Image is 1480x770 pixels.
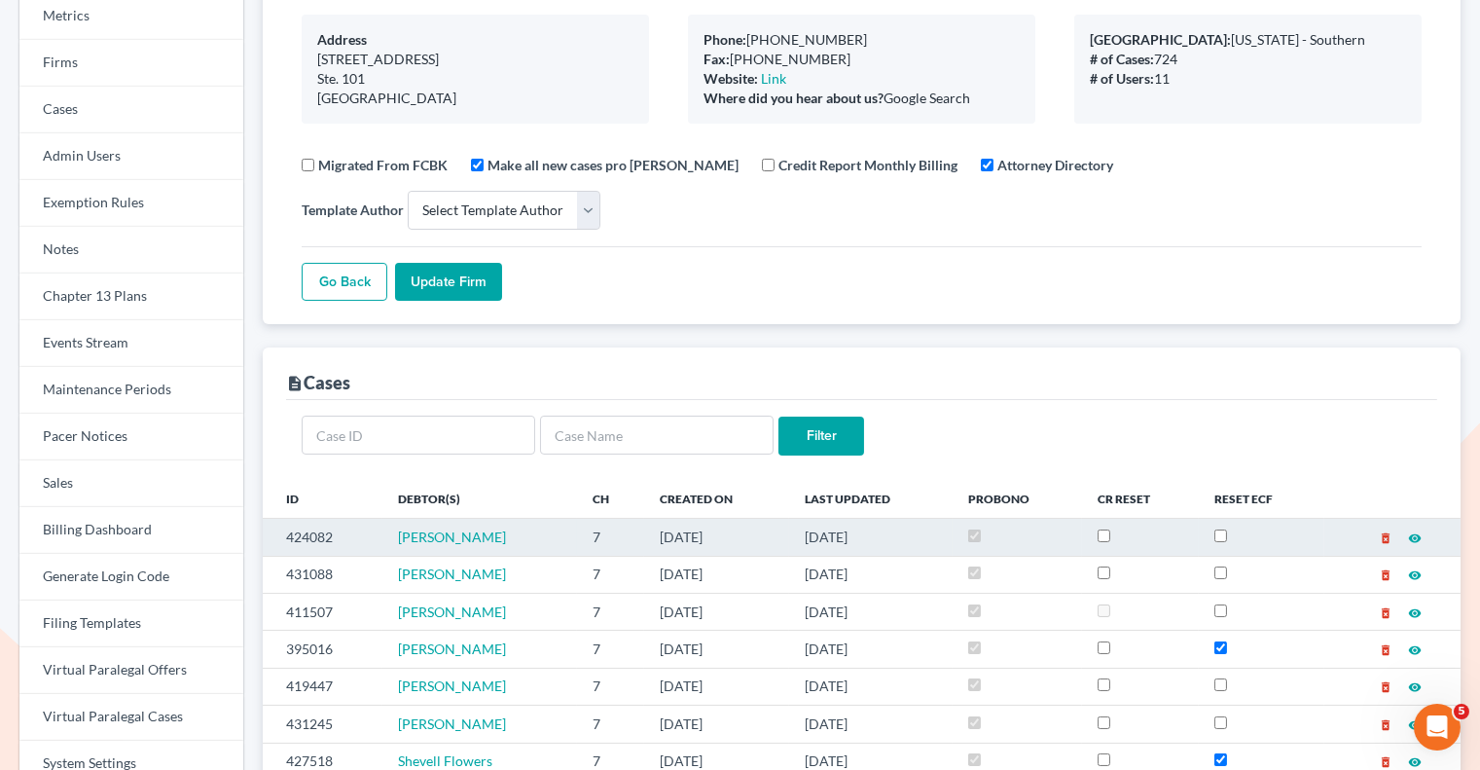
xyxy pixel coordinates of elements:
[318,155,448,175] label: Migrated From FCBK
[1454,704,1469,719] span: 5
[263,556,382,593] td: 431088
[19,694,243,741] a: Virtual Paralegal Cases
[317,69,633,89] div: Ste. 101
[577,668,644,705] td: 7
[1408,643,1422,657] i: visibility
[398,529,506,545] span: [PERSON_NAME]
[398,604,506,620] a: [PERSON_NAME]
[398,678,506,694] a: [PERSON_NAME]
[19,647,243,694] a: Virtual Paralegal Offers
[1199,479,1324,518] th: Reset ECF
[19,460,243,507] a: Sales
[577,519,644,556] td: 7
[540,416,774,455] input: Case Name
[286,371,350,394] div: Cases
[577,631,644,668] td: 7
[704,51,730,67] b: Fax:
[704,30,1020,50] div: [PHONE_NUMBER]
[1090,30,1406,50] div: [US_STATE] - Southern
[1379,643,1392,657] i: delete_forever
[644,668,790,705] td: [DATE]
[1082,479,1199,518] th: CR Reset
[789,479,953,518] th: Last Updated
[19,40,243,87] a: Firms
[1408,604,1422,620] a: visibility
[398,566,506,582] a: [PERSON_NAME]
[1379,604,1392,620] a: delete_forever
[19,414,243,460] a: Pacer Notices
[1379,529,1392,545] a: delete_forever
[577,593,644,630] td: 7
[19,87,243,133] a: Cases
[1408,715,1422,732] a: visibility
[704,70,758,87] b: Website:
[398,752,492,769] span: Shevell Flowers
[1408,755,1422,769] i: visibility
[1408,678,1422,694] a: visibility
[1408,568,1422,582] i: visibility
[1414,704,1461,751] iframe: Intercom live chat
[644,556,790,593] td: [DATE]
[1379,715,1392,732] a: delete_forever
[302,200,404,220] label: Template Author
[1379,755,1392,769] i: delete_forever
[577,479,644,518] th: Ch
[789,631,953,668] td: [DATE]
[644,479,790,518] th: Created On
[789,593,953,630] td: [DATE]
[286,375,304,392] i: description
[1408,529,1422,545] a: visibility
[1090,31,1231,48] b: [GEOGRAPHIC_DATA]:
[789,556,953,593] td: [DATE]
[302,263,387,302] a: Go Back
[704,50,1020,69] div: [PHONE_NUMBER]
[487,155,739,175] label: Make all new cases pro [PERSON_NAME]
[263,631,382,668] td: 395016
[263,706,382,743] td: 431245
[1379,718,1392,732] i: delete_forever
[644,519,790,556] td: [DATE]
[1408,532,1422,545] i: visibility
[398,641,506,657] a: [PERSON_NAME]
[1090,69,1406,89] div: 11
[1408,752,1422,769] a: visibility
[997,155,1113,175] label: Attorney Directory
[19,507,243,554] a: Billing Dashboard
[263,593,382,630] td: 411507
[302,416,535,455] input: Case ID
[789,706,953,743] td: [DATE]
[1408,680,1422,694] i: visibility
[1379,568,1392,582] i: delete_forever
[382,479,577,518] th: Debtor(s)
[1379,532,1392,545] i: delete_forever
[19,180,243,227] a: Exemption Rules
[263,519,382,556] td: 424082
[19,133,243,180] a: Admin Users
[263,668,382,705] td: 419447
[317,31,367,48] b: Address
[1090,70,1154,87] b: # of Users:
[1379,752,1392,769] a: delete_forever
[398,715,506,732] span: [PERSON_NAME]
[19,274,243,320] a: Chapter 13 Plans
[317,50,633,69] div: [STREET_ADDRESS]
[1379,566,1392,582] a: delete_forever
[1408,718,1422,732] i: visibility
[263,479,382,518] th: ID
[1379,641,1392,657] a: delete_forever
[19,227,243,274] a: Notes
[1408,606,1422,620] i: visibility
[778,417,864,456] input: Filter
[761,70,786,87] a: Link
[19,554,243,601] a: Generate Login Code
[577,706,644,743] td: 7
[1408,641,1422,657] a: visibility
[1379,680,1392,694] i: delete_forever
[19,320,243,367] a: Events Stream
[953,479,1082,518] th: ProBono
[1090,50,1406,69] div: 724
